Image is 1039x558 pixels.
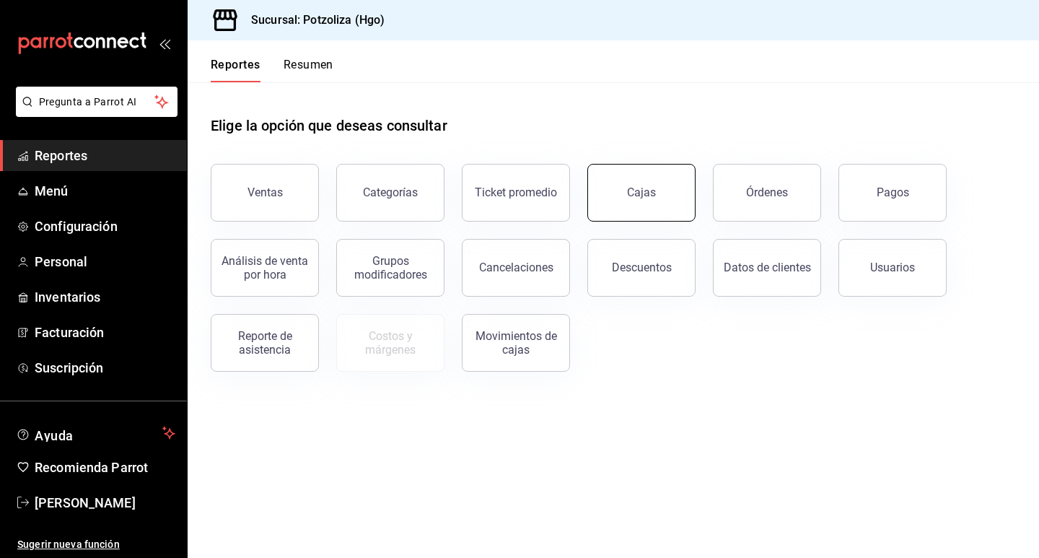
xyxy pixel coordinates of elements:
button: Usuarios [838,239,947,297]
div: Datos de clientes [724,261,811,274]
div: Cajas [627,184,657,201]
span: Inventarios [35,287,175,307]
h3: Sucursal: Potzoliza (Hgo) [240,12,385,29]
div: Ticket promedio [475,186,557,199]
button: Datos de clientes [713,239,821,297]
span: Configuración [35,217,175,236]
div: Ventas [247,186,283,199]
div: Cancelaciones [479,261,553,274]
button: Pregunta a Parrot AI [16,87,177,117]
button: open_drawer_menu [159,38,170,49]
div: Grupos modificadores [346,254,435,282]
button: Reportes [211,58,260,82]
span: Reportes [35,146,175,165]
div: Costos y márgenes [346,329,435,357]
button: Cancelaciones [462,239,570,297]
span: Suscripción [35,358,175,378]
div: Pagos [877,186,909,199]
span: Menú [35,181,175,201]
button: Ventas [211,164,319,222]
div: Descuentos [612,261,672,274]
div: Análisis de venta por hora [220,254,310,282]
span: Ayuda [35,424,157,442]
button: Descuentos [587,239,696,297]
div: Usuarios [870,261,915,274]
button: Categorías [336,164,444,222]
span: Sugerir nueva función [17,537,175,552]
button: Ticket promedio [462,164,570,222]
button: Reporte de asistencia [211,314,319,372]
a: Pregunta a Parrot AI [10,105,177,120]
span: Recomienda Parrot [35,458,175,477]
div: navigation tabs [211,58,333,82]
button: Grupos modificadores [336,239,444,297]
span: Personal [35,252,175,271]
div: Reporte de asistencia [220,329,310,357]
div: Categorías [363,186,418,199]
button: Pagos [838,164,947,222]
button: Contrata inventarios para ver este reporte [336,314,444,372]
button: Resumen [284,58,333,82]
div: Órdenes [746,186,788,199]
button: Análisis de venta por hora [211,239,319,297]
span: Pregunta a Parrot AI [39,95,155,110]
div: Movimientos de cajas [471,329,561,357]
span: [PERSON_NAME] [35,493,175,513]
a: Cajas [587,164,696,222]
button: Movimientos de cajas [462,314,570,372]
h1: Elige la opción que deseas consultar [211,115,447,136]
span: Facturación [35,323,175,342]
button: Órdenes [713,164,821,222]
